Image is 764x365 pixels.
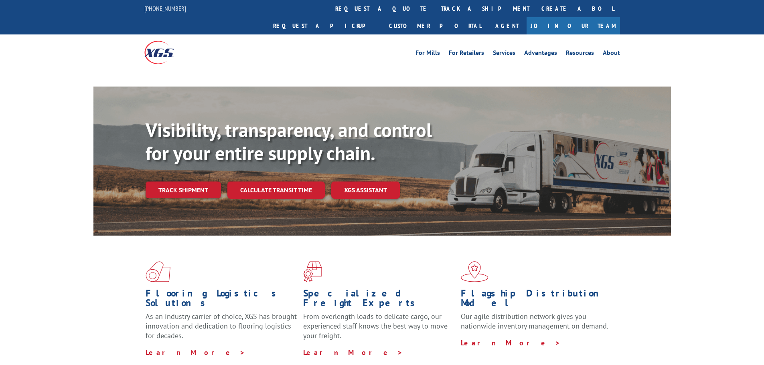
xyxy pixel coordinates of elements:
[303,312,455,347] p: From overlength loads to delicate cargo, our experienced staff knows the best way to move your fr...
[303,261,322,282] img: xgs-icon-focused-on-flooring-red
[524,50,557,58] a: Advantages
[146,261,170,282] img: xgs-icon-total-supply-chain-intelligence-red
[331,181,400,199] a: XGS ASSISTANT
[267,17,383,34] a: Request a pickup
[487,17,527,34] a: Agent
[461,261,488,282] img: xgs-icon-flagship-distribution-model-red
[415,50,440,58] a: For Mills
[146,288,297,312] h1: Flooring Logistics Solutions
[449,50,484,58] a: For Retailers
[493,50,515,58] a: Services
[227,181,325,199] a: Calculate transit time
[566,50,594,58] a: Resources
[461,288,612,312] h1: Flagship Distribution Model
[603,50,620,58] a: About
[303,348,403,357] a: Learn More >
[527,17,620,34] a: Join Our Team
[461,312,608,331] span: Our agile distribution network gives you nationwide inventory management on demand.
[146,312,297,340] span: As an industry carrier of choice, XGS has brought innovation and dedication to flooring logistics...
[383,17,487,34] a: Customer Portal
[461,338,561,347] a: Learn More >
[303,288,455,312] h1: Specialized Freight Experts
[144,4,186,12] a: [PHONE_NUMBER]
[146,181,221,198] a: Track shipment
[146,348,245,357] a: Learn More >
[146,117,432,165] b: Visibility, transparency, and control for your entire supply chain.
